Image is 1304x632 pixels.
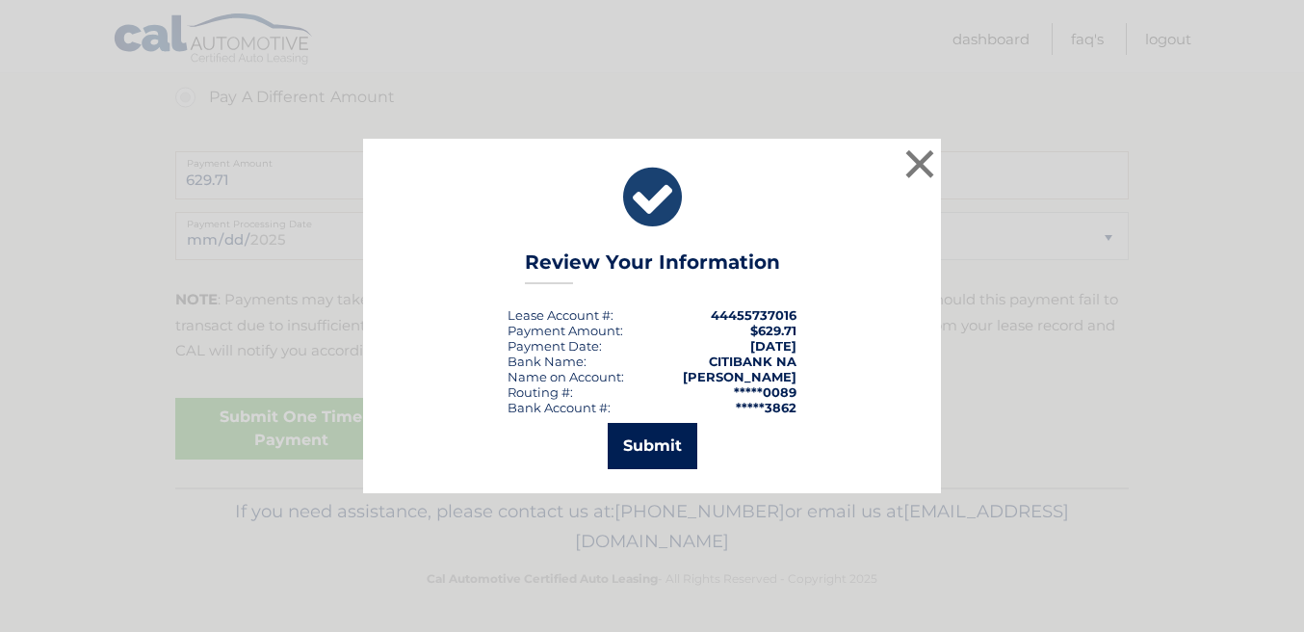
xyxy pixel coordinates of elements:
button: Submit [608,423,697,469]
div: : [508,338,602,354]
div: Name on Account: [508,369,624,384]
button: × [900,145,939,183]
div: Bank Account #: [508,400,611,415]
span: [DATE] [750,338,796,354]
div: Lease Account #: [508,307,613,323]
div: Routing #: [508,384,573,400]
span: $629.71 [750,323,796,338]
strong: [PERSON_NAME] [683,369,796,384]
strong: CITIBANK NA [709,354,796,369]
div: Payment Amount: [508,323,623,338]
h3: Review Your Information [525,250,780,284]
div: Bank Name: [508,354,587,369]
span: Payment Date [508,338,599,354]
strong: 44455737016 [711,307,796,323]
